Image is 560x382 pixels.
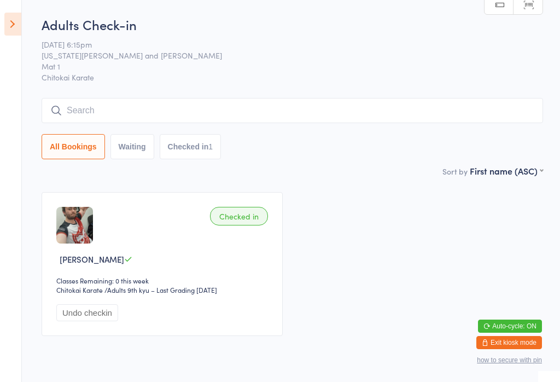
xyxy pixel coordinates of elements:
[210,207,268,225] div: Checked in
[160,134,221,159] button: Checked in1
[42,61,526,72] span: Mat 1
[470,165,543,177] div: First name (ASC)
[477,356,542,364] button: how to secure with pin
[42,98,543,123] input: Search
[110,134,154,159] button: Waiting
[56,304,118,321] button: Undo checkin
[60,253,124,265] span: [PERSON_NAME]
[56,276,271,285] div: Classes Remaining: 0 this week
[42,72,543,83] span: Chitokai Karate
[56,207,93,244] img: image1748675123.png
[208,142,213,151] div: 1
[478,320,542,333] button: Auto-cycle: ON
[56,285,103,294] div: Chitokai Karate
[42,39,526,50] span: [DATE] 6:15pm
[104,285,217,294] span: / Adults 9th kyu – Last Grading [DATE]
[42,15,543,33] h2: Adults Check-in
[442,166,468,177] label: Sort by
[476,336,542,349] button: Exit kiosk mode
[42,50,526,61] span: [US_STATE][PERSON_NAME] and [PERSON_NAME]
[42,134,105,159] button: All Bookings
